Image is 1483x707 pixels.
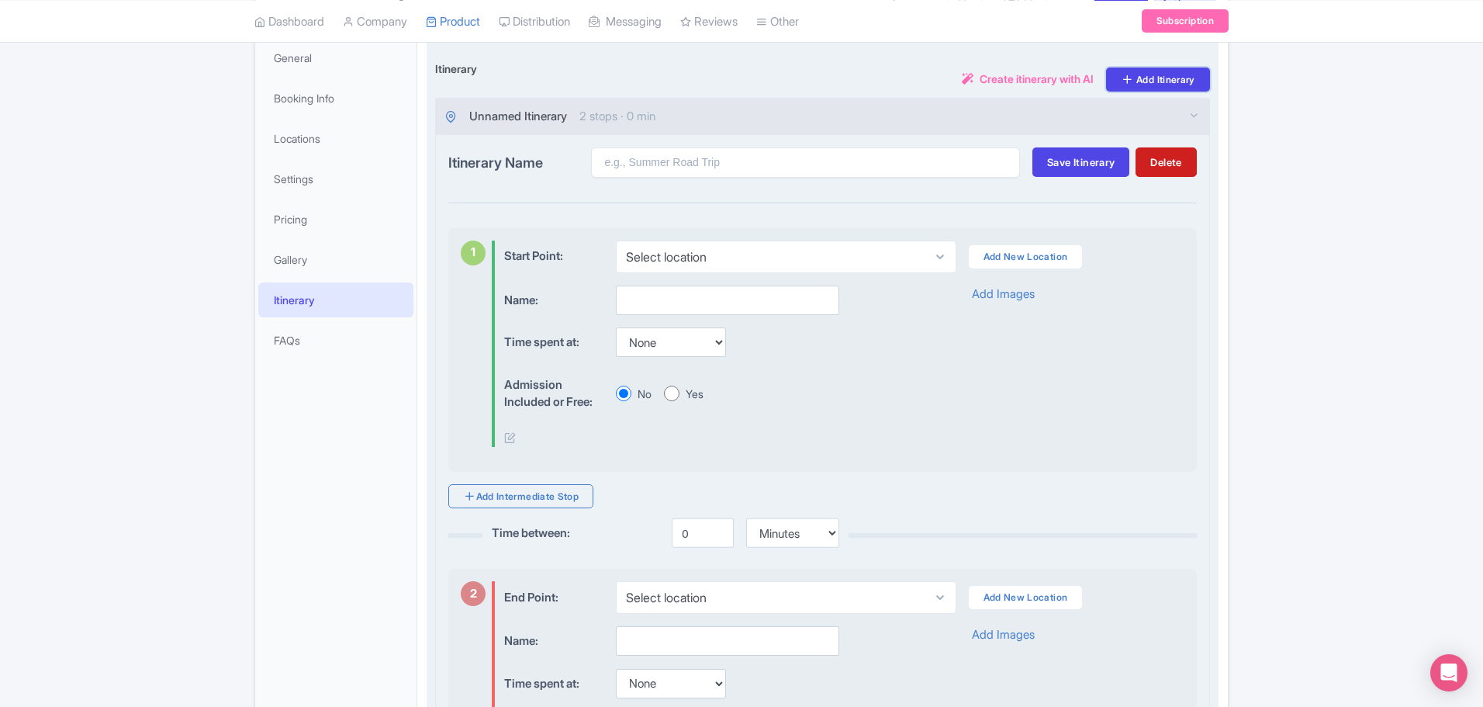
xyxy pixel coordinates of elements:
a: Booking Info [258,81,413,116]
a: Add Images [972,286,1035,303]
label: Name: [504,626,603,650]
label: Time spent at: [504,669,603,693]
input: e.g., Summer Road Trip [591,147,1020,178]
a: Settings [258,161,413,196]
a: FAQs [258,323,413,358]
span: Create itinerary with AI [980,71,1094,87]
span: Save Itinerary [1047,156,1115,168]
a: Itinerary [258,282,413,317]
a: Add Images [972,626,1035,644]
a: Pricing [258,202,413,237]
label: Admission Included or Free: [504,370,603,411]
label: Itinerary [435,61,477,77]
label: Itinerary Name [448,152,591,173]
a: General [258,40,413,75]
a: Add New Location [969,245,1083,269]
a: Subscription [1142,9,1229,33]
label: Time between: [492,518,653,542]
label: End Point: [504,583,558,607]
div: 2 [461,581,486,606]
a: Create itinerary with AI [962,71,1094,88]
a: Add Intermediate Stop [448,484,593,508]
span: Unnamed Itinerary [469,108,567,126]
span: 2 stops · 0 min [579,108,655,126]
div: Open Intercom Messenger [1430,654,1467,691]
button: Delete [1136,147,1196,177]
a: Add New Location [969,586,1083,609]
label: No [638,386,652,402]
a: Add Itinerary [1106,68,1210,92]
label: Start Point: [504,241,563,265]
button: Save Itinerary [1032,147,1129,177]
label: Name: [504,286,603,310]
div: 1 [461,241,486,265]
label: Yes [686,386,703,402]
a: Locations [258,121,413,156]
label: Time spent at: [504,328,603,352]
a: Gallery [258,242,413,277]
